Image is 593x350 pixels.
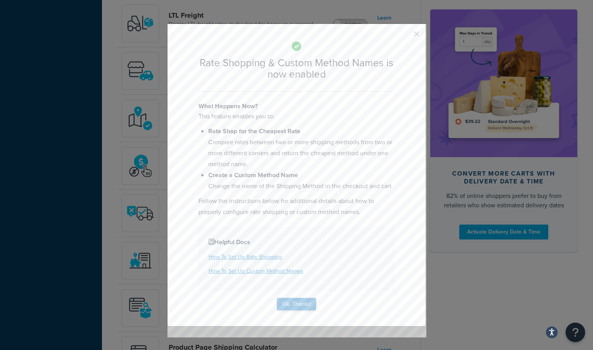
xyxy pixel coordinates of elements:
[198,102,395,111] h4: What Happens Now?
[208,170,298,180] b: Create a Custom Method Name
[208,126,395,170] li: Compare rates between two or more shipping methods from two or more different carriers and return...
[208,127,300,136] b: Rate Shop for the Cheapest Rate
[198,57,395,80] h2: Rate Shopping & Custom Method Names is now enabled
[277,298,316,310] button: Ok, Thanks!
[209,253,282,261] a: How To Set Up Rate Shopping
[198,111,395,122] p: This feature enables you to:
[198,196,395,218] p: Follow the instructions below for additional details about how to properly configure rate shoppin...
[209,267,303,275] a: How To Set Up Custom Method Names
[209,238,384,247] h4: Helpful Docs
[208,170,395,192] li: Change the name of the Shipping Method in the checkout and cart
